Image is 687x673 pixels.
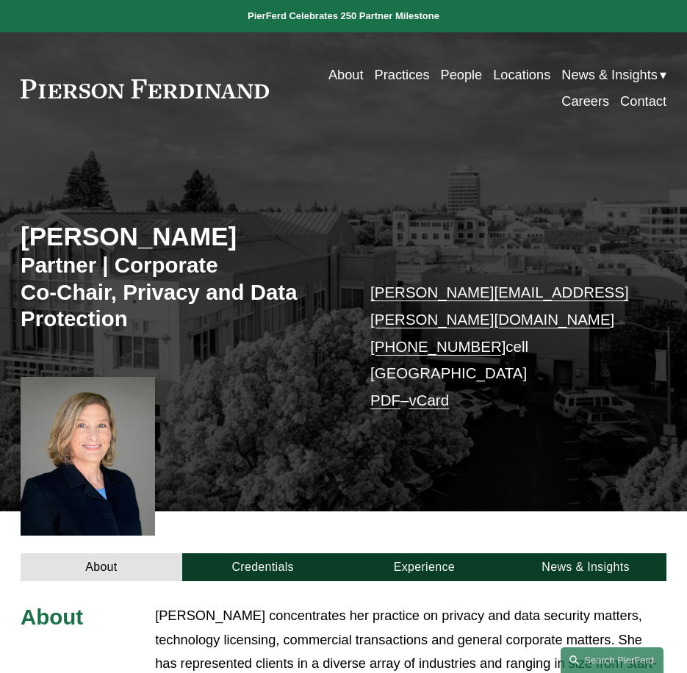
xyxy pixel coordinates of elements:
a: Experience [343,553,505,581]
a: About [328,62,364,88]
h3: Partner | Corporate Co-Chair, Privacy and Data Protection [21,252,343,332]
span: About [21,605,83,629]
a: [PERSON_NAME][EMAIL_ADDRESS][PERSON_NAME][DOMAIN_NAME] [370,284,628,328]
a: Credentials [182,553,344,581]
a: Practices [375,62,430,88]
h2: [PERSON_NAME] [21,221,343,253]
p: cell [GEOGRAPHIC_DATA] – [370,279,639,414]
a: PDF [370,392,400,409]
a: About [21,553,182,581]
span: News & Insights [561,63,658,87]
a: [PHONE_NUMBER] [370,338,506,355]
a: Search this site [561,647,663,673]
a: Careers [561,89,609,115]
a: News & Insights [505,553,666,581]
a: Contact [620,89,666,115]
a: folder dropdown [561,62,666,88]
a: People [440,62,482,88]
a: vCard [409,392,449,409]
a: Locations [493,62,550,88]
